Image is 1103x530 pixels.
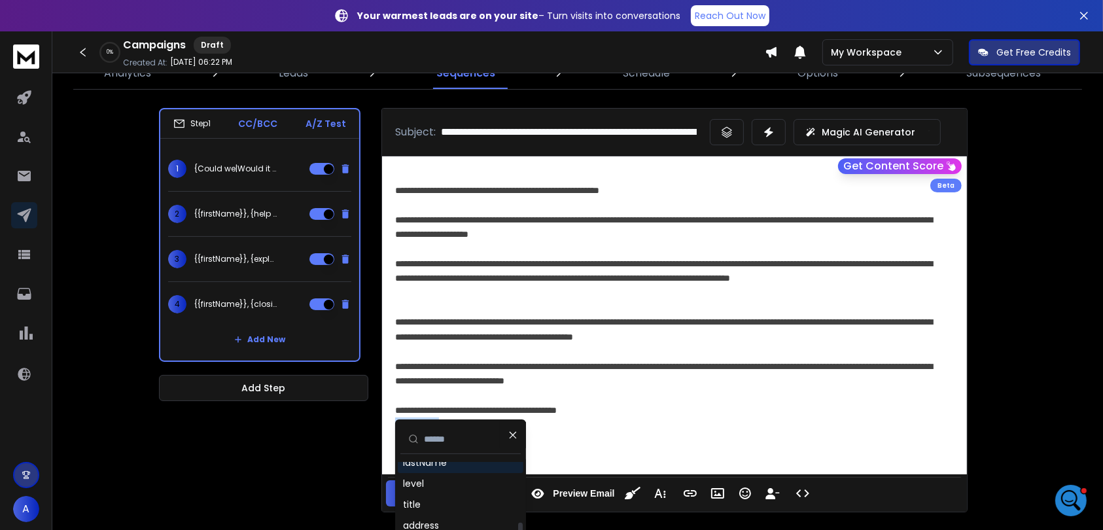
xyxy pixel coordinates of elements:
p: Analytics [104,65,151,81]
div: Step 1 [173,118,211,130]
span: 2 [168,205,186,223]
h1: Campaigns [123,37,186,53]
p: {{firstName}}, {exploring fit|honest assessment|straightforward question} - {could we|would we|mi... [194,254,278,264]
button: Magic AI Generator [794,119,941,145]
button: Get Content Score [838,158,962,174]
p: {{firstName}}, {closing the loop|final thoughts|wrapping up} on {{companyName}} {- no worries at ... [194,299,278,309]
p: – Turn visits into conversations [357,9,680,22]
button: Add New [224,327,296,353]
a: Leads [271,58,316,89]
img: Lakshita avatar [25,219,41,234]
p: Schedule [623,65,670,81]
div: Raj avatarLakshita avatarRohan avatarsent an image[URL]•1h ago [14,196,248,244]
button: A [13,496,39,522]
li: Step1CC/BCCA/Z Test1{Could we|Would it make sense to|Might it be worth} {explore|discuss|chat abo... [159,108,360,362]
div: Beta [930,179,962,192]
button: Help [196,408,262,461]
div: level [403,477,424,490]
img: logo [13,44,39,69]
p: Options [798,65,839,81]
p: My Workspace [831,46,907,59]
p: A/Z Test [306,117,346,130]
p: Reach Out Now [695,9,765,22]
button: Add Step [159,375,368,401]
p: {Could we|Would it make sense to|Might it be worth} {explore|discuss|chat about} {{companyName}}'... [194,164,278,174]
div: Recent messageRaj avatarLakshita avatarRohan avatarsent an image[URL]•1h ago [13,176,249,245]
span: Messages [76,441,121,450]
img: Profile image for Rohan [156,21,182,47]
button: Tickets [131,408,196,461]
a: Subsequences [958,58,1049,89]
img: Profile image for Lakshita [181,21,207,47]
span: sent an image [55,207,120,218]
p: Created At: [123,58,167,68]
div: Recent message [27,187,235,201]
span: 1 [168,160,186,178]
div: Optimizing Warmup Settings in ReachInbox [27,294,219,321]
iframe: Intercom live chat [1055,485,1087,516]
button: Search for help [19,257,243,283]
a: Analytics [96,58,159,89]
p: Subject: [395,124,436,140]
img: logo [26,26,130,44]
span: 3 [168,250,186,268]
div: Discovering ReachInbox: A Guide to Its Purpose and Functionality [27,370,219,397]
p: Sequences [436,65,495,81]
p: CC/BCC [239,117,278,130]
div: title [403,498,421,511]
div: Draft [194,37,231,54]
p: Hi Angel 👋 [26,93,236,115]
img: Rohan avatar [36,219,52,234]
p: Subsequences [966,65,1041,81]
p: How can we assist you [DATE]? [26,115,236,160]
span: Home [18,441,47,450]
div: lastName [403,456,447,469]
span: Preview Email [550,488,617,499]
p: {{firstName}}, {help me understand|could you share more about|what else should I know about} {{co... [194,209,278,219]
strong: Your warmest leads are on your site [357,9,538,22]
p: [DATE] 06:22 PM [170,57,232,67]
button: Preview Email [525,480,617,506]
div: Optimizing Warmup Settings in ReachInbox [19,289,243,327]
span: Search for help [27,264,106,277]
p: Leads [279,65,308,81]
div: [URL] [55,220,80,234]
a: Reach Out Now [691,5,769,26]
div: Navigating Advanced Campaign Options in ReachInbox [19,327,243,364]
a: Schedule [615,58,678,89]
span: Help [219,441,239,450]
p: Magic AI Generator [822,126,915,139]
button: Messages [65,408,131,461]
img: Profile image for Raj [205,21,232,47]
button: Get Free Credits [969,39,1080,65]
p: Get Free Credits [996,46,1071,59]
a: Sequences [429,58,503,89]
span: 4 [168,295,186,313]
div: Navigating Advanced Campaign Options in ReachInbox [27,332,219,359]
div: • 1h ago [83,220,120,234]
button: Save [386,480,428,506]
div: Discovering ReachInbox: A Guide to Its Purpose and Functionality [19,364,243,402]
a: Options [790,58,847,89]
p: 0 % [107,48,113,56]
span: Tickets [148,441,180,450]
img: Raj avatar [31,208,46,224]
